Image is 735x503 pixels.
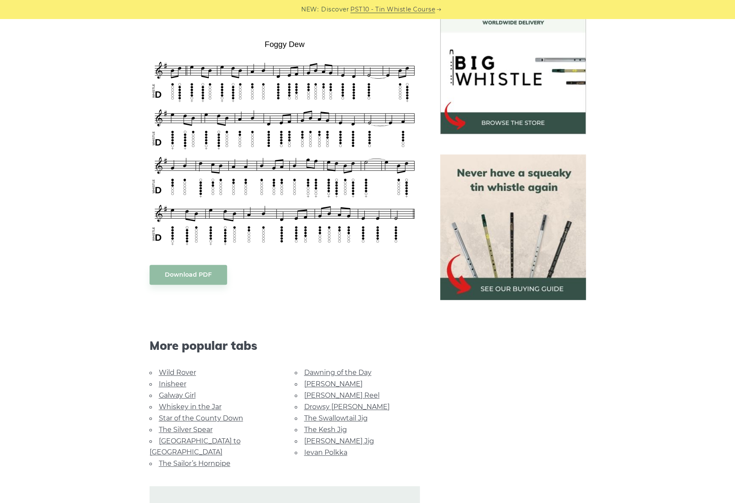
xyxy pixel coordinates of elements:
[321,5,349,14] span: Discover
[304,448,347,456] a: Ievan Polkka
[159,414,243,422] a: Star of the County Down
[440,154,586,300] img: tin whistle buying guide
[304,391,380,399] a: [PERSON_NAME] Reel
[304,414,368,422] a: The Swallowtail Jig
[159,391,196,399] a: Galway Girl
[304,380,363,388] a: [PERSON_NAME]
[150,265,227,285] a: Download PDF
[304,403,390,411] a: Drowsy [PERSON_NAME]
[150,37,420,247] img: Foggy Dew Tin Whistle Tab & Sheet Music
[150,338,420,353] span: More popular tabs
[304,437,374,445] a: [PERSON_NAME] Jig
[159,368,196,377] a: Wild Rover
[304,368,372,377] a: Dawning of the Day
[159,426,213,434] a: The Silver Spear
[304,426,347,434] a: The Kesh Jig
[350,5,435,14] a: PST10 - Tin Whistle Course
[159,403,222,411] a: Whiskey in the Jar
[150,437,241,456] a: [GEOGRAPHIC_DATA] to [GEOGRAPHIC_DATA]
[301,5,319,14] span: NEW:
[159,459,230,467] a: The Sailor’s Hornpipe
[159,380,186,388] a: Inisheer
